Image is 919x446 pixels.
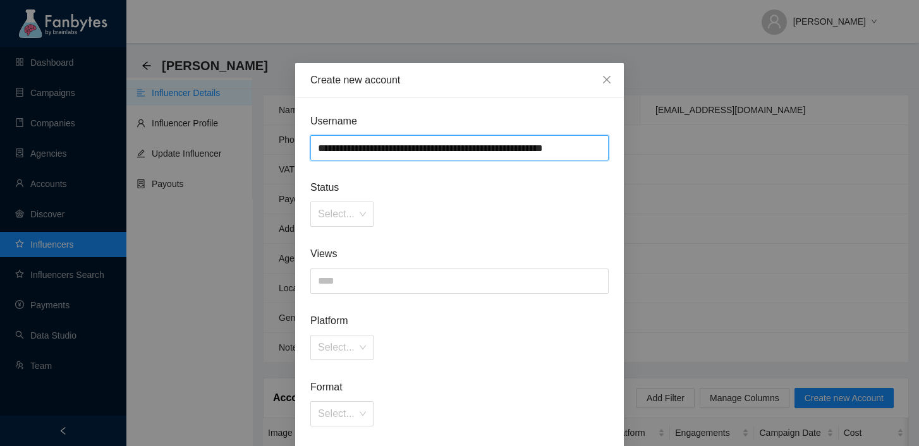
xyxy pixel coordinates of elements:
span: Format [310,379,609,395]
span: Views [310,246,609,262]
span: Platform [310,313,609,328]
span: close [602,75,612,85]
span: Username [310,113,609,129]
div: Create new account [310,73,609,87]
button: Close [590,63,624,97]
span: Status [310,179,609,195]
